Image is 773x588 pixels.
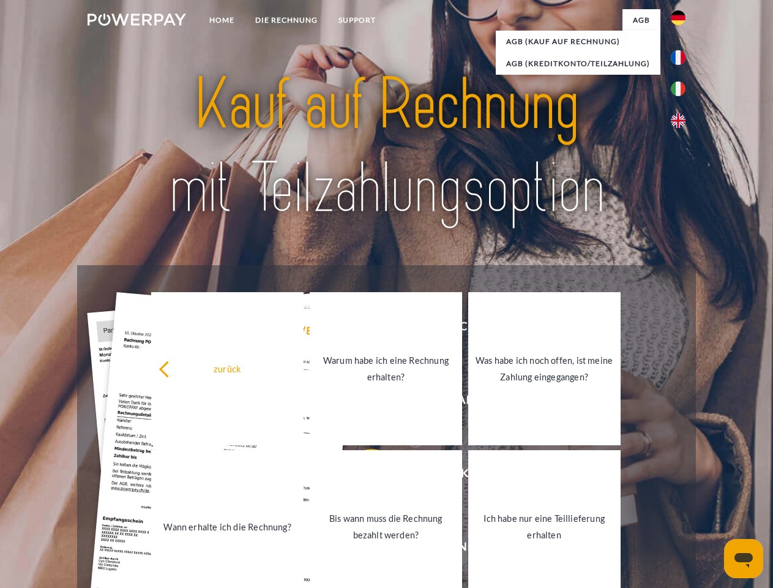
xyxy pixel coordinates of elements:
div: Bis wann muss die Rechnung bezahlt werden? [317,510,455,543]
div: Ich habe nur eine Teillieferung erhalten [476,510,613,543]
a: DIE RECHNUNG [245,9,328,31]
div: zurück [159,360,296,377]
div: Was habe ich noch offen, ist meine Zahlung eingegangen? [476,352,613,385]
iframe: Schaltfläche zum Öffnen des Messaging-Fensters [724,539,763,578]
a: AGB (Kreditkonto/Teilzahlung) [496,53,660,75]
img: it [671,81,685,96]
img: de [671,10,685,25]
img: en [671,113,685,128]
a: agb [622,9,660,31]
img: title-powerpay_de.svg [117,59,656,235]
img: fr [671,50,685,65]
div: Wann erhalte ich die Rechnung? [159,518,296,535]
img: logo-powerpay-white.svg [88,13,186,26]
a: Was habe ich noch offen, ist meine Zahlung eingegangen? [468,292,621,445]
a: Home [199,9,245,31]
a: SUPPORT [328,9,386,31]
div: Warum habe ich eine Rechnung erhalten? [317,352,455,385]
a: AGB (Kauf auf Rechnung) [496,31,660,53]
